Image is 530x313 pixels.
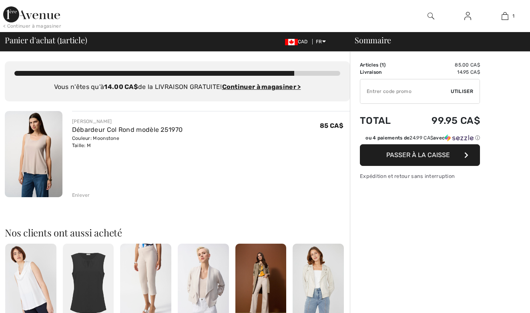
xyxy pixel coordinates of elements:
span: 1 [512,12,514,20]
span: 1 [381,62,384,68]
div: Couleur: Moonstone Taille: M [72,135,183,149]
td: Livraison [360,69,407,76]
img: recherche [428,11,434,21]
img: 1ère Avenue [3,6,60,22]
a: Débardeur Col Rond modèle 251970 [72,126,183,133]
span: 24.99 CA$ [410,135,433,141]
a: Se connecter [458,11,478,21]
img: Mon panier [502,11,508,21]
strong: 14.00 CA$ [104,83,138,91]
div: ou 4 paiements de24.99 CA$avecSezzle Cliquez pour en savoir plus sur Sezzle [360,134,480,144]
td: 85.00 CA$ [407,61,480,69]
img: Débardeur Col Rond modèle 251970 [5,111,62,197]
td: 99.95 CA$ [407,107,480,134]
span: Utiliser [451,88,473,95]
h2: Nos clients ont aussi acheté [5,228,350,237]
div: Expédition et retour sans interruption [360,172,480,180]
span: CAD [285,39,311,44]
td: Total [360,107,407,134]
td: Articles ( ) [360,61,407,69]
span: 85 CA$ [320,122,343,129]
span: 1 [59,34,62,44]
img: Mes infos [464,11,471,21]
div: Sommaire [345,36,525,44]
div: < Continuer à magasiner [3,22,61,30]
span: FR [316,39,326,44]
a: Continuer à magasiner > [222,83,301,91]
input: Code promo [360,79,451,103]
button: Passer à la caisse [360,144,480,166]
span: Panier d'achat ( article) [5,36,87,44]
div: ou 4 paiements de avec [365,134,480,141]
a: 1 [487,11,523,21]
img: Canadian Dollar [285,39,298,45]
div: Vous n'êtes qu'à de la LIVRAISON GRATUITE! [14,82,340,92]
img: Sezzle [445,134,474,141]
td: 14.95 CA$ [407,69,480,76]
span: Passer à la caisse [386,151,450,159]
div: Enlever [72,192,90,199]
div: [PERSON_NAME] [72,118,183,125]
